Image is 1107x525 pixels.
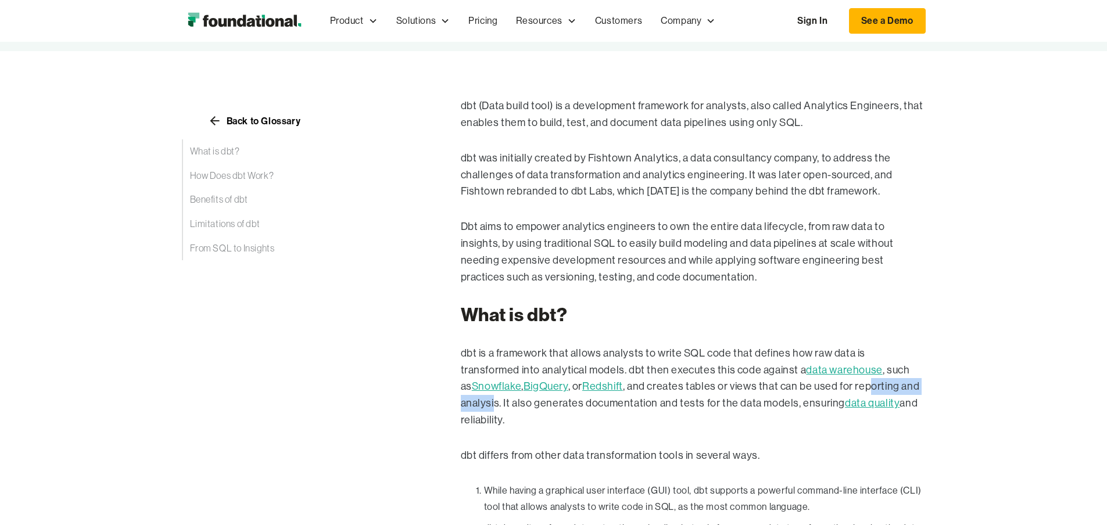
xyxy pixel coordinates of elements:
[507,2,585,40] div: Resources
[661,13,701,28] div: Company
[182,9,307,33] img: Foundational Logo
[845,397,900,409] a: data quality
[524,380,568,392] a: BigQuery
[461,150,926,200] p: dbt was initially created by Fishtown Analytics, a data consultancy company, to address the chall...
[396,13,436,28] div: Solutions
[461,218,926,285] p: Dbt aims to empower analytics engineers to own the entire data lifecycle, from raw data to insigh...
[182,212,414,236] a: Limitations of dbt
[806,364,882,376] a: data warehouse
[786,9,839,33] a: Sign In
[182,139,414,164] a: What is dbt?
[182,9,307,33] a: home
[227,116,301,125] div: Back to Glossary
[898,390,1107,525] iframe: Chat Widget
[461,98,926,131] p: dbt (Data build tool) is a development framework for analysts, also called Analytics Engineers, t...
[321,2,387,40] div: Product
[459,2,507,40] a: Pricing
[461,345,926,429] p: dbt is a framework that allows analysts to write SQL code that defines how raw data is transforme...
[651,2,725,40] div: Company
[516,13,562,28] div: Resources
[472,380,521,392] a: Snowflake
[182,188,414,212] a: Benefits of dbt
[182,236,414,261] a: From SQL to Insights
[461,304,926,326] h2: What is dbt?
[849,8,926,34] a: See a Demo
[182,164,414,188] a: How Does dbt Work?
[387,2,459,40] div: Solutions
[484,483,926,516] li: While having a graphical user interface (GUI) tool, dbt supports a powerful command-line interfac...
[330,13,364,28] div: Product
[586,2,651,40] a: Customers
[461,447,926,464] p: dbt differs from other data transformation tools in several ways.
[582,380,623,392] a: Redshift
[182,112,327,130] a: Back to Glossary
